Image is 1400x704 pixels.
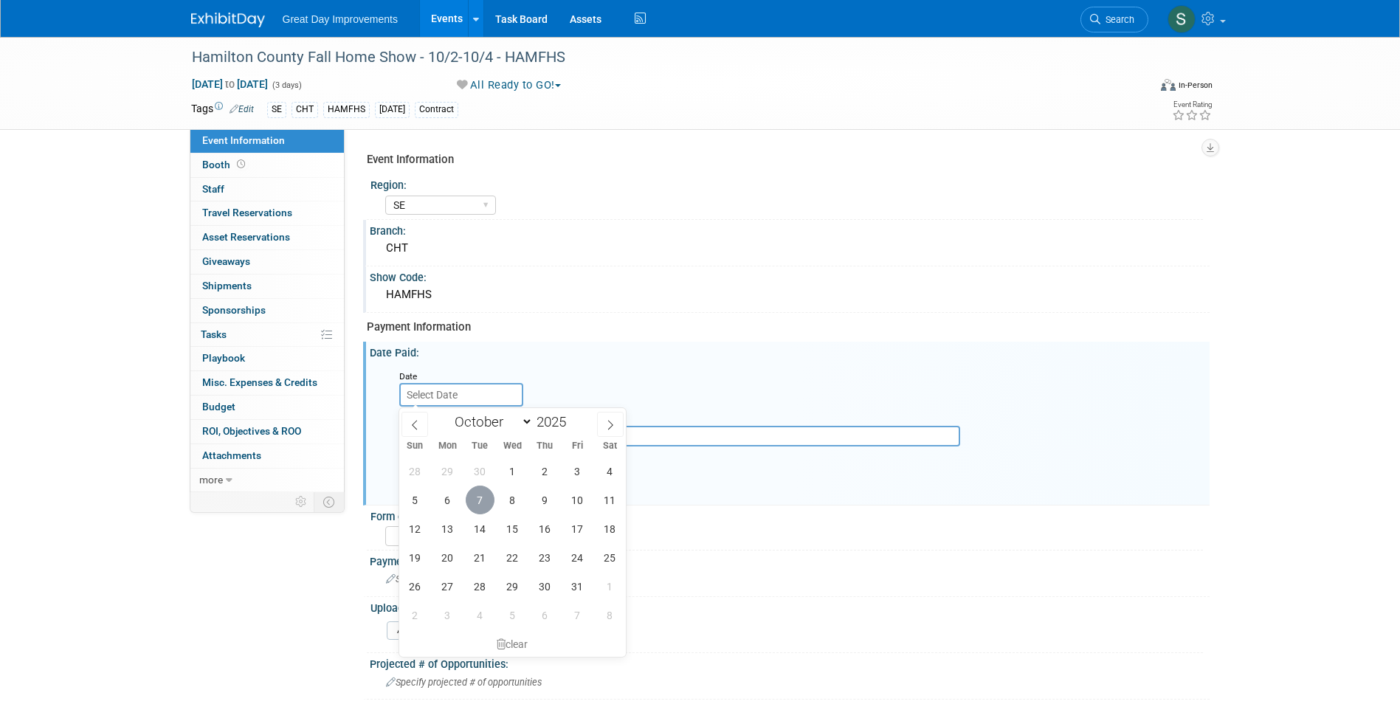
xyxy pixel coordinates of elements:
img: ExhibitDay [191,13,265,27]
div: Upload Payment Confirmation/Receipt: [370,597,1203,615]
span: October 8, 2025 [498,486,527,514]
div: Event Format [1061,77,1213,99]
img: Sha'Nautica Sales [1168,5,1196,33]
span: Booth not reserved yet [234,159,248,170]
span: October 17, 2025 [563,514,592,543]
a: Tasks [190,323,344,347]
div: Event Information [367,152,1199,168]
span: November 5, 2025 [498,601,527,629]
span: October 7, 2025 [466,486,494,514]
span: Travel Reservations [202,207,292,218]
input: Year [533,413,577,430]
span: Tasks [201,328,227,340]
a: Asset Reservations [190,226,344,249]
span: to [223,78,237,90]
span: October 2, 2025 [531,457,559,486]
span: ROI, Objectives & ROO [202,425,301,437]
a: Attachments [190,444,344,468]
span: Sponsorships [202,304,266,316]
span: Mon [431,441,463,451]
div: Event Rating [1172,101,1212,108]
div: clear [399,632,627,657]
a: more [190,469,344,492]
a: Edit [230,104,254,114]
span: October 24, 2025 [563,543,592,572]
span: October 6, 2025 [433,486,462,514]
div: [DATE] [375,102,410,117]
span: Budget [202,401,235,413]
button: All Ready to GO! [452,77,567,93]
span: Fri [561,441,593,451]
a: Shipments [190,275,344,298]
span: Sun [399,441,432,451]
img: Format-Inperson.png [1161,79,1176,91]
span: October 25, 2025 [596,543,624,572]
div: Payment Notes: [370,551,1210,569]
span: Booth [202,159,248,170]
td: Personalize Event Tab Strip [289,492,314,511]
span: Staff [202,183,224,195]
span: October 9, 2025 [531,486,559,514]
span: more [199,474,223,486]
span: October 27, 2025 [433,572,462,601]
span: Shipments [202,280,252,291]
div: Hamilton County Fall Home Show - 10/2-10/4 - HAMFHS [187,44,1126,71]
span: Asset Reservations [202,231,290,243]
span: October 20, 2025 [433,543,462,572]
span: October 18, 2025 [596,514,624,543]
span: Giveaways [202,255,250,267]
span: October 14, 2025 [466,514,494,543]
div: In-Person [1178,80,1213,91]
span: October 30, 2025 [531,572,559,601]
span: Sat [593,441,626,451]
a: Budget [190,396,344,419]
span: September 28, 2025 [401,457,430,486]
span: October 12, 2025 [401,514,430,543]
span: Specify payment notes [386,573,489,584]
span: October 5, 2025 [401,486,430,514]
span: Specify projected # of opportunities [386,677,542,688]
span: November 2, 2025 [401,601,430,629]
span: September 29, 2025 [433,457,462,486]
div: Contract [415,102,458,117]
span: November 7, 2025 [563,601,592,629]
div: Form of Payment: [370,505,1203,524]
span: (3 days) [271,80,302,90]
a: Search [1080,7,1148,32]
div: Region: [370,174,1203,193]
a: ROI, Objectives & ROO [190,420,344,444]
span: Tue [463,441,496,451]
small: Date [399,371,417,382]
span: October 11, 2025 [596,486,624,514]
span: September 30, 2025 [466,457,494,486]
div: Show Code: [370,266,1210,285]
a: Booth [190,153,344,177]
span: November 1, 2025 [596,572,624,601]
span: Misc. Expenses & Credits [202,376,317,388]
span: October 29, 2025 [498,572,527,601]
span: October 1, 2025 [498,457,527,486]
span: Thu [528,441,561,451]
span: October 16, 2025 [531,514,559,543]
span: October 31, 2025 [563,572,592,601]
span: October 3, 2025 [563,457,592,486]
div: Projected # of Opportunities: [370,653,1210,672]
span: Attachments [202,449,261,461]
div: Branch: [370,220,1210,238]
select: Month [448,413,533,431]
span: November 6, 2025 [531,601,559,629]
span: October 28, 2025 [466,572,494,601]
span: Great Day Improvements [283,13,398,25]
a: Misc. Expenses & Credits [190,371,344,395]
span: November 4, 2025 [466,601,494,629]
span: Wed [496,441,528,451]
span: October 26, 2025 [401,572,430,601]
span: October 23, 2025 [531,543,559,572]
input: Select Date [399,383,523,407]
span: October 13, 2025 [433,514,462,543]
a: Staff [190,178,344,201]
td: Toggle Event Tabs [314,492,344,511]
span: Search [1100,14,1134,25]
span: [DATE] [DATE] [191,77,269,91]
span: October 22, 2025 [498,543,527,572]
